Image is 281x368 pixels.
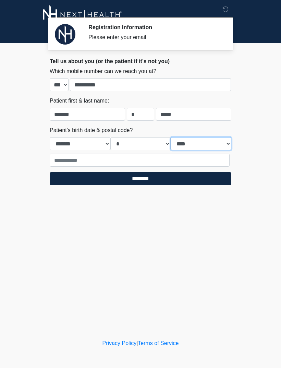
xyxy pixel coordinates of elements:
[50,126,133,134] label: Patient's birth date & postal code?
[50,58,231,64] h2: Tell us about you (or the patient if it's not you)
[43,5,122,24] img: Next-Health Woodland Hills Logo
[50,97,109,105] label: Patient first & last name:
[50,67,156,75] label: Which mobile number can we reach you at?
[55,24,75,45] img: Agent Avatar
[102,340,137,346] a: Privacy Policy
[138,340,179,346] a: Terms of Service
[88,33,221,41] div: Please enter your email
[136,340,138,346] a: |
